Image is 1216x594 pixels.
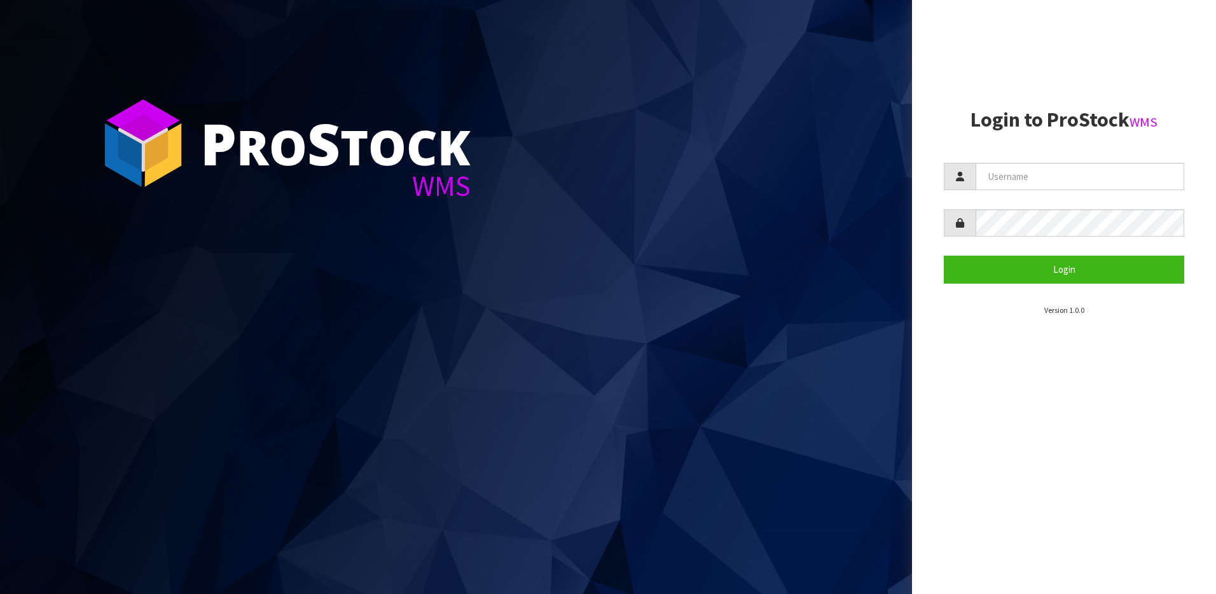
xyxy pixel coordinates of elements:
div: ro tock [200,114,471,172]
small: Version 1.0.0 [1044,305,1084,315]
button: Login [944,256,1184,283]
h2: Login to ProStock [944,109,1184,131]
span: P [200,104,237,182]
span: S [307,104,340,182]
input: Username [976,163,1184,190]
div: WMS [200,172,471,200]
img: ProStock Cube [95,95,191,191]
small: WMS [1130,114,1157,130]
